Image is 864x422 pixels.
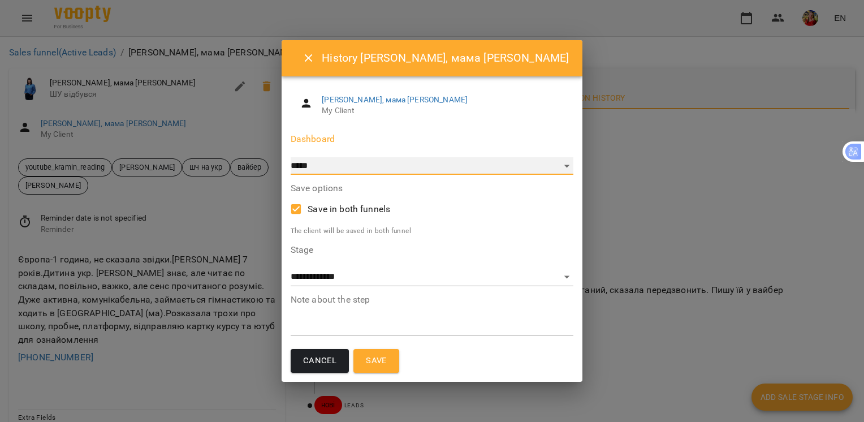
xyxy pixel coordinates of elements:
button: Save [353,349,399,373]
label: Save options [291,184,574,193]
label: Note about the step [291,295,574,304]
button: Close [295,45,322,72]
span: Cancel [303,354,337,368]
span: Save [366,354,387,368]
span: Save in both funnels [308,203,390,216]
label: Stage [291,246,574,255]
button: Cancel [291,349,349,373]
label: Dashboard [291,135,574,144]
h6: History [PERSON_NAME], мама [PERSON_NAME] [322,49,569,67]
span: My Client [322,105,564,117]
p: The client will be saved in both funnel [291,226,574,237]
a: [PERSON_NAME], мама [PERSON_NAME] [322,95,468,104]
